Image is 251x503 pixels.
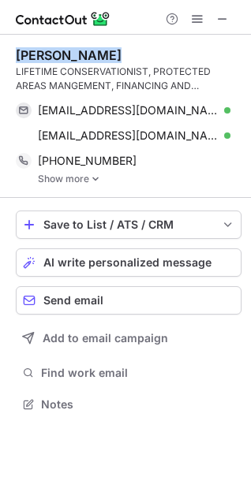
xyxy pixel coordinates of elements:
[16,393,242,415] button: Notes
[16,248,242,277] button: AI write personalized message
[43,218,214,231] div: Save to List / ATS / CRM
[38,154,137,168] span: [PHONE_NUMBER]
[16,47,122,63] div: [PERSON_NAME]
[16,362,242,384] button: Find work email
[38,103,219,117] span: [EMAIL_ADDRESS][DOMAIN_NAME]
[16,286,242,315] button: Send email
[41,397,235,412] span: Notes
[16,324,242,352] button: Add to email campaign
[43,256,212,269] span: AI write personalized message
[38,173,242,184] a: Show more
[91,173,100,184] img: -
[43,332,168,345] span: Add to email campaign
[16,211,242,239] button: save-profile-one-click
[16,65,242,93] div: LIFETIME CONSERVATIONIST, PROTECTED AREAS MANGEMENT, FINANCING AND ECOTOURISM EXPERT; 6 LANGUAGES...
[41,366,235,380] span: Find work email
[16,9,111,28] img: ContactOut v5.3.10
[38,129,219,143] span: [EMAIL_ADDRESS][DOMAIN_NAME]
[43,294,103,307] span: Send email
